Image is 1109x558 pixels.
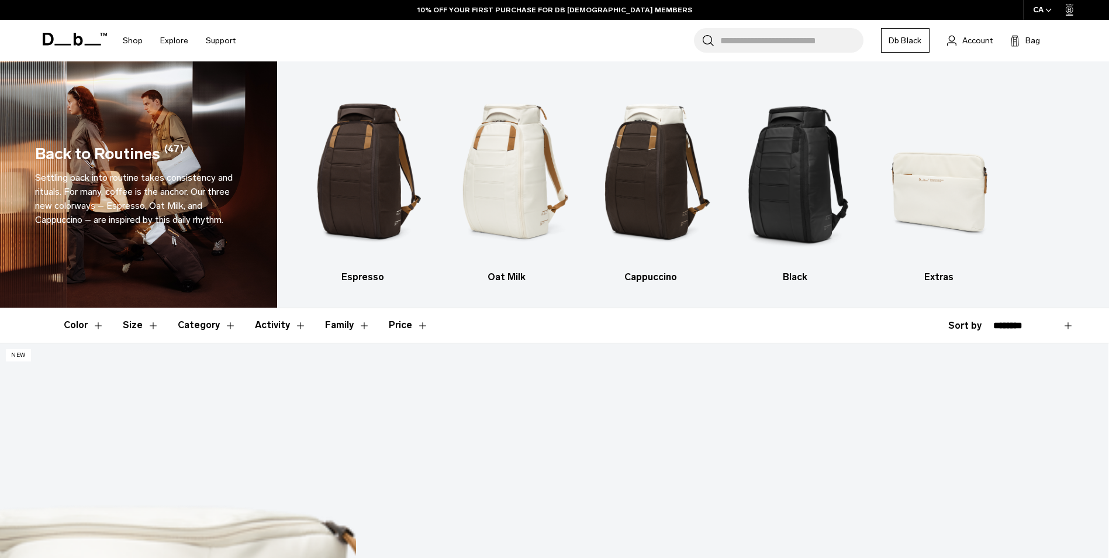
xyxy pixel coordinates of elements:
p: Settling back into routine takes consistency and rituals. For many, coffee is the anchor. Our thr... [35,171,242,227]
a: Db Extras [877,79,1001,284]
h3: Extras [877,270,1001,284]
button: Toggle Price [389,308,429,342]
h3: Oat Milk [445,270,569,284]
img: Db [300,79,424,264]
a: Support [206,20,236,61]
a: Explore [160,20,188,61]
a: Db Espresso [300,79,424,284]
li: 5 / 5 [877,79,1001,284]
h3: Cappuccino [589,270,713,284]
a: Db Black [733,79,857,284]
h3: Espresso [300,270,424,284]
li: 1 / 5 [300,79,424,284]
img: Db [589,79,713,264]
img: Db [733,79,857,264]
a: Account [947,33,993,47]
img: Db [445,79,569,264]
li: 3 / 5 [589,79,713,284]
a: Db Cappuccino [589,79,713,284]
a: Shop [123,20,143,61]
a: Db Oat Milk [445,79,569,284]
button: Toggle Filter [325,308,370,342]
button: Toggle Filter [64,308,104,342]
p: New [6,349,31,361]
span: Account [962,35,993,47]
button: Toggle Filter [255,308,306,342]
button: Toggle Filter [178,308,236,342]
button: Bag [1010,33,1040,47]
span: Bag [1025,35,1040,47]
a: 10% OFF YOUR FIRST PURCHASE FOR DB [DEMOGRAPHIC_DATA] MEMBERS [417,5,692,15]
a: Db Black [881,28,930,53]
li: 4 / 5 [733,79,857,284]
button: Toggle Filter [123,308,159,342]
li: 2 / 5 [445,79,569,284]
h1: Back to Routines [35,142,160,166]
span: (47) [164,142,184,166]
h3: Black [733,270,857,284]
nav: Main Navigation [114,20,244,61]
img: Db [877,79,1001,264]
